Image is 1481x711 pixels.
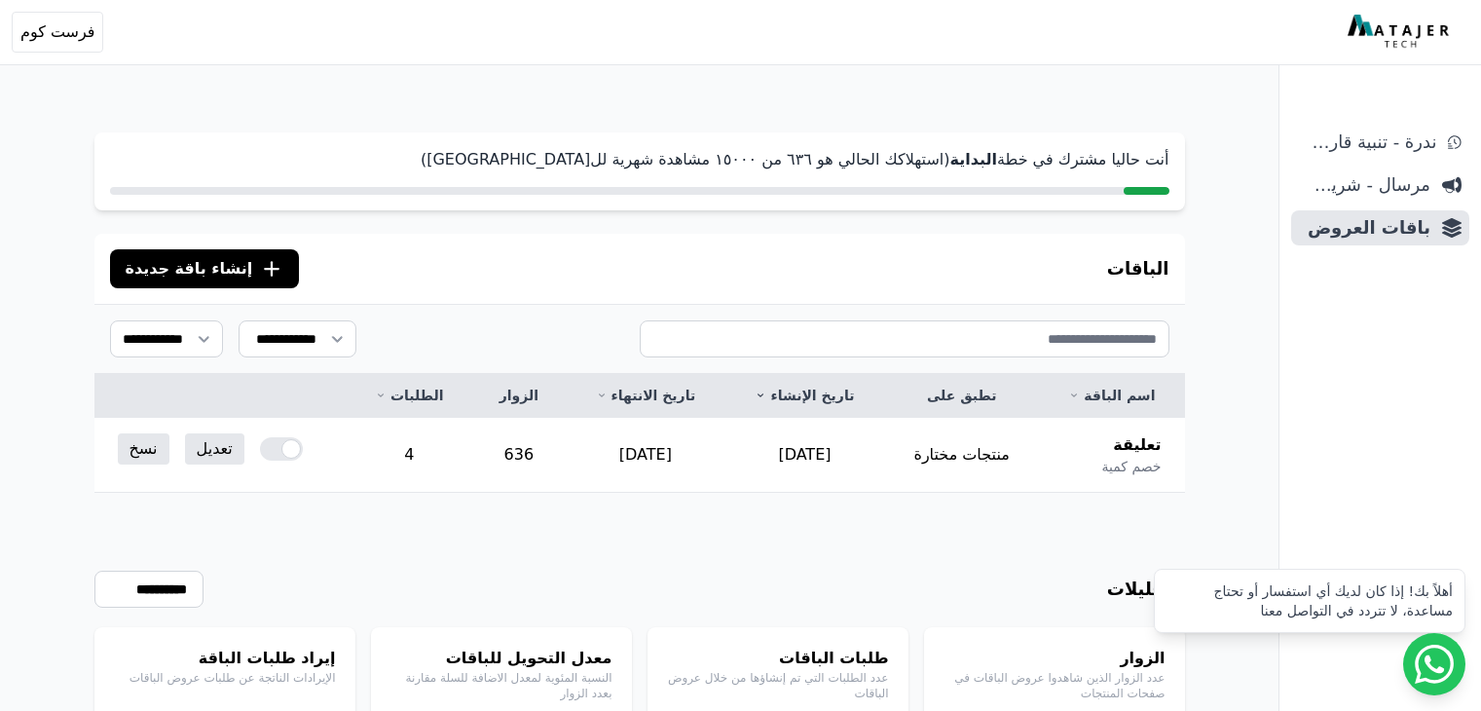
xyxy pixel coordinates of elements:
[390,670,612,701] p: النسبة المئوية لمعدل الاضافة للسلة مقارنة بعدد الزوار
[126,257,253,281] span: إنشاء باقة جديدة
[944,647,1166,670] h4: الزوار
[390,647,612,670] h4: معدل التحويل للباقات
[589,386,702,405] a: تاريخ الانتهاء
[185,433,244,465] a: تعديل
[12,12,103,53] button: فرست كوم
[749,386,861,405] a: تاريخ الإنشاء
[472,418,566,493] td: 636
[1113,433,1161,457] span: تعليقة
[114,670,336,686] p: الإيرادات الناتجة عن طلبات عروض الباقات
[110,249,300,288] button: إنشاء باقة جديدة
[110,148,1169,171] p: أنت حاليا مشترك في خطة (استهلاكك الحالي هو ٦۳٦ من ١٥۰۰۰ مشاهدة شهرية لل[GEOGRAPHIC_DATA])
[1299,129,1436,156] span: ندرة - تنبية قارب علي النفاذ
[667,670,889,701] p: عدد الطلبات التي تم إنشاؤها من خلال عروض الباقات
[1299,214,1430,242] span: باقات العروض
[725,418,884,493] td: [DATE]
[1107,255,1169,282] h3: الباقات
[667,647,889,670] h4: طلبات الباقات
[1107,576,1185,603] h3: التحليلات
[884,418,1039,493] td: منتجات مختارة
[20,20,94,44] span: فرست كوم
[1299,171,1430,199] span: مرسال - شريط دعاية
[114,647,336,670] h4: إيراد طلبات الباقة
[566,418,725,493] td: [DATE]
[1062,386,1161,405] a: اسم الباقة
[949,150,996,168] strong: البداية
[472,374,566,418] th: الزوار
[884,374,1039,418] th: تطبق على
[1166,581,1453,620] div: أهلاً بك! إذا كان لديك أي استفسار أو تحتاج مساعدة، لا تتردد في التواصل معنا
[347,418,472,493] td: 4
[1348,15,1454,50] img: MatajerTech Logo
[370,386,449,405] a: الطلبات
[118,433,169,465] a: نسخ
[944,670,1166,701] p: عدد الزوار الذين شاهدوا عروض الباقات في صفحات المنتجات
[1101,457,1161,476] span: خصم كمية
